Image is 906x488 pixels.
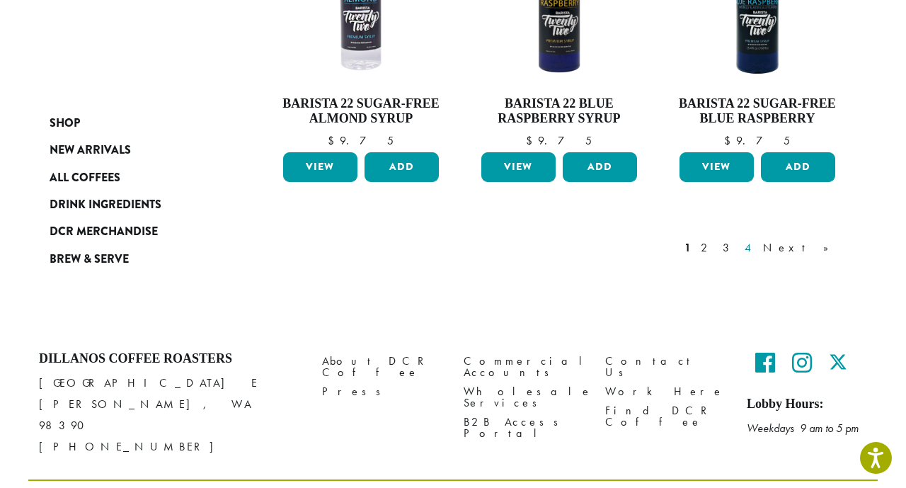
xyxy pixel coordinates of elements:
h5: Lobby Hours: [747,397,867,412]
p: [GEOGRAPHIC_DATA] E [PERSON_NAME], WA 98390 [PHONE_NUMBER] [39,373,301,458]
h4: Barista 22 Sugar-Free Blue Raspberry [676,96,839,127]
a: 3 [720,239,738,256]
a: Work Here [605,382,726,401]
span: $ [328,133,340,148]
h4: Dillanos Coffee Roasters [39,351,301,367]
a: About DCR Coffee [322,351,442,382]
button: Add [563,152,637,182]
h4: Barista 22 Sugar-Free Almond Syrup [280,96,442,127]
em: Weekdays 9 am to 5 pm [747,421,859,436]
span: $ [526,133,538,148]
h4: Barista 22 Blue Raspberry Syrup [478,96,641,127]
a: Drink Ingredients [50,191,219,218]
a: View [679,152,754,182]
a: DCR Merchandise [50,218,219,245]
a: Brew & Serve [50,246,219,273]
bdi: 9.75 [724,133,790,148]
span: New Arrivals [50,142,131,159]
span: All Coffees [50,169,120,187]
a: 4 [742,239,756,256]
a: View [481,152,556,182]
span: $ [724,133,736,148]
a: New Arrivals [50,137,219,164]
a: Commercial Accounts [464,351,584,382]
a: Next » [760,239,842,256]
span: DCR Merchandise [50,223,158,241]
a: Find DCR Coffee [605,401,726,431]
bdi: 9.75 [328,133,394,148]
bdi: 9.75 [526,133,592,148]
a: Wholesale Services [464,382,584,412]
a: Shop [50,110,219,137]
a: B2B Access Portal [464,412,584,443]
span: Drink Ingredients [50,196,161,214]
a: All Coffees [50,164,219,191]
a: 1 [682,239,694,256]
a: 2 [698,239,716,256]
span: Brew & Serve [50,251,129,268]
button: Add [365,152,439,182]
button: Add [761,152,835,182]
a: View [283,152,357,182]
span: Shop [50,115,80,132]
a: Contact Us [605,351,726,382]
a: Press [322,382,442,401]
